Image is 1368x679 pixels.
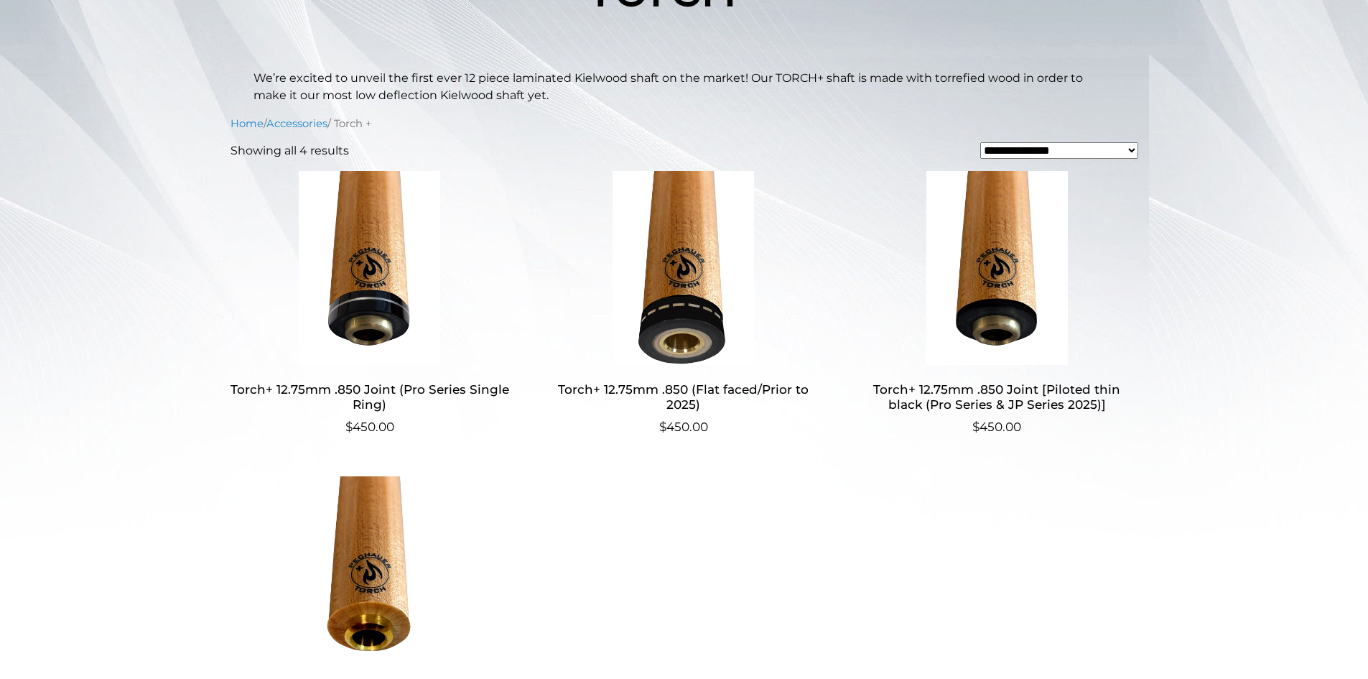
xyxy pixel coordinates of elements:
img: Torch+ 12.75mm .850 Joint (Pro Series Single Ring) [231,171,510,365]
a: Torch+ 12.75mm .850 Joint (Pro Series Single Ring) $450.00 [231,171,510,436]
img: Torch+ 12.75mm .850 Joint (Pro H Ring) [231,476,510,670]
h2: Torch+ 12.75mm .850 Joint [Piloted thin black (Pro Series & JP Series 2025)] [857,377,1137,418]
nav: Breadcrumb [231,116,1138,131]
span: $ [659,420,666,434]
img: Torch+ 12.75mm .850 Joint [Piloted thin black (Pro Series & JP Series 2025)] [857,171,1137,365]
h2: Torch+ 12.75mm .850 Joint (Pro Series Single Ring) [231,377,510,418]
p: We’re excited to unveil the first ever 12 piece laminated Kielwood shaft on the market! Our TORCH... [253,70,1115,104]
a: Accessories [266,117,327,130]
bdi: 450.00 [972,420,1021,434]
a: Torch+ 12.75mm .850 Joint [Piloted thin black (Pro Series & JP Series 2025)] $450.00 [857,171,1137,436]
p: Showing all 4 results [231,142,349,160]
bdi: 450.00 [345,420,394,434]
img: Torch+ 12.75mm .850 (Flat faced/Prior to 2025) [544,171,823,365]
a: Torch+ 12.75mm .850 (Flat faced/Prior to 2025) $450.00 [544,171,823,436]
select: Shop order [980,142,1138,159]
span: $ [972,420,980,434]
span: $ [345,420,353,434]
a: Home [231,117,264,130]
bdi: 450.00 [659,420,708,434]
h2: Torch+ 12.75mm .850 (Flat faced/Prior to 2025) [544,377,823,418]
